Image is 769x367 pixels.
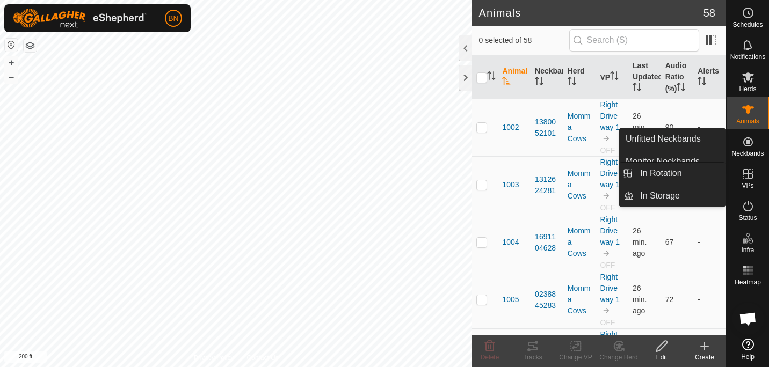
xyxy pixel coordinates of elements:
[732,21,763,28] span: Schedules
[563,56,596,99] th: Herd
[665,123,674,131] span: 90
[487,73,496,82] p-sorticon: Activate to sort
[693,99,726,156] td: -
[568,111,592,144] div: Momma Cows
[602,306,611,315] img: to
[741,354,755,360] span: Help
[535,78,543,87] p-sorticon: Activate to sort
[633,112,647,143] span: Aug 30, 2025, 5:01 PM
[535,231,559,254] div: 1691104628
[5,39,18,52] button: Reset Map
[735,279,761,285] span: Heatmap
[531,56,563,99] th: Neckband
[626,155,700,168] span: Monitor Neckbands
[633,84,641,93] p-sorticon: Activate to sort
[502,78,511,87] p-sorticon: Activate to sort
[600,158,620,189] a: Right Drive way 1
[535,289,559,311] div: 0238845283
[502,294,519,305] span: 1005
[732,303,764,335] a: Open chat
[640,353,683,362] div: Edit
[741,247,754,253] span: Infra
[600,273,620,304] a: Right Drive way 1
[731,150,764,157] span: Neckbands
[626,133,701,145] span: Unfitted Neckbands
[568,225,592,259] div: Momma Cows
[677,84,685,93] p-sorticon: Activate to sort
[610,73,619,82] p-sorticon: Activate to sort
[730,54,765,60] span: Notifications
[481,354,499,361] span: Delete
[502,179,519,190] span: 1003
[602,192,611,200] img: to
[535,174,559,196] div: 1312624281
[602,134,611,143] img: to
[478,35,569,46] span: 0 selected of 58
[596,56,628,99] th: VP
[640,167,681,180] span: In Rotation
[498,56,531,99] th: Animal
[246,353,278,363] a: Contact Us
[168,13,178,24] span: BN
[600,100,620,131] a: Right Drive way 1
[600,330,620,361] a: Right Drive way 1
[693,271,726,328] td: -
[633,284,647,315] span: Aug 30, 2025, 5:01 PM
[619,163,726,184] li: In Rotation
[502,122,519,133] span: 1002
[633,226,647,258] span: Aug 30, 2025, 5:01 PM
[568,168,592,202] div: Momma Cows
[602,249,611,258] img: to
[597,353,640,362] div: Change Herd
[619,151,726,172] a: Monitor Neckbands
[5,70,18,83] button: –
[619,185,726,207] li: In Storage
[693,56,726,99] th: Alerts
[13,9,147,28] img: Gallagher Logo
[703,5,715,21] span: 58
[568,283,592,317] div: Momma Cows
[628,56,661,99] th: Last Updated
[600,261,615,269] span: OFF
[24,39,37,52] button: Map Layers
[600,318,615,327] span: OFF
[634,163,726,184] a: In Rotation
[698,78,706,87] p-sorticon: Activate to sort
[511,353,554,362] div: Tracks
[502,237,519,248] span: 1004
[600,215,620,246] a: Right Drive way 1
[683,353,726,362] div: Create
[478,6,703,19] h2: Animals
[600,203,615,212] span: OFF
[600,146,615,155] span: OFF
[665,238,674,246] span: 67
[535,116,559,139] div: 1380052101
[568,78,576,87] p-sorticon: Activate to sort
[619,128,726,150] a: Unfitted Neckbands
[5,56,18,69] button: +
[727,334,769,364] a: Help
[640,189,680,202] span: In Storage
[665,295,674,304] span: 72
[739,86,756,92] span: Herds
[693,214,726,271] td: -
[742,182,753,189] span: VPs
[569,29,699,52] input: Search (S)
[738,215,757,221] span: Status
[194,353,234,363] a: Privacy Policy
[736,118,759,124] span: Animals
[661,56,694,99] th: Audio Ratio (%)
[554,353,597,362] div: Change VP
[634,185,726,207] a: In Storage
